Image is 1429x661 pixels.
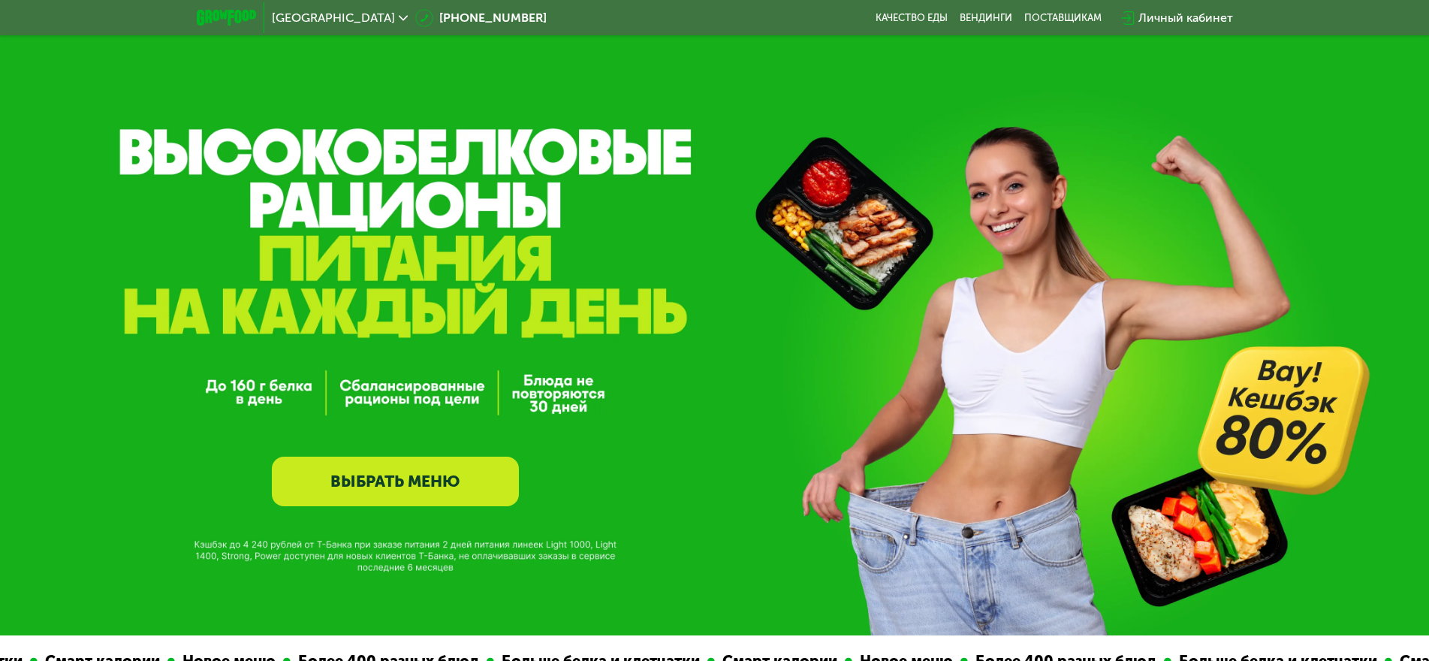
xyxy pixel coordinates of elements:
[272,12,395,24] span: [GEOGRAPHIC_DATA]
[1024,12,1102,24] div: поставщикам
[876,12,948,24] a: Качество еды
[415,9,547,27] a: [PHONE_NUMBER]
[1138,9,1233,27] div: Личный кабинет
[272,457,519,506] a: ВЫБРАТЬ МЕНЮ
[960,12,1012,24] a: Вендинги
